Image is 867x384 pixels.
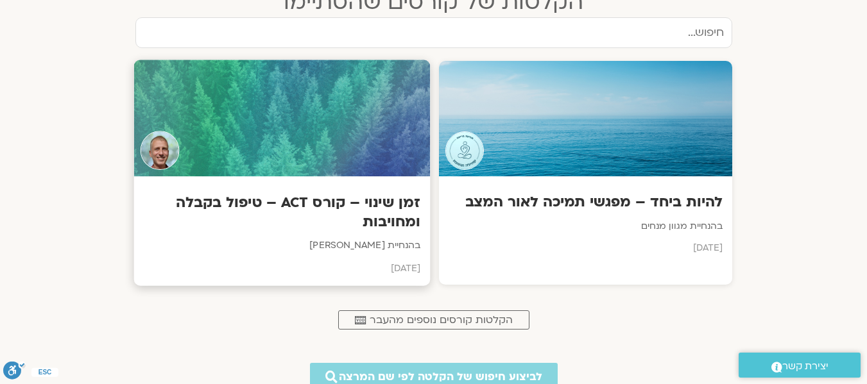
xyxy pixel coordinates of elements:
[339,371,542,383] span: לביצוע חיפוש של הקלטה לפי שם המרצה
[143,238,420,255] p: בהנחיית [PERSON_NAME]
[140,131,179,171] img: Teacher
[135,61,429,285] a: Teacherזמן שינוי – קורס ACT – טיפול בקבלה ומחויבותבהנחיית [PERSON_NAME][DATE]
[338,310,529,330] a: הקלטות קורסים נוספים מהעבר
[370,314,513,326] span: הקלטות קורסים נוספים מהעבר
[449,240,723,256] p: [DATE]
[143,193,420,232] h3: זמן שינוי – קורס ACT – טיפול בקבלה ומחויבות
[439,61,732,285] a: Teacherלהיות ביחד – מפגשי תמיכה לאור המצבבהנחיית מגוון מנחים[DATE]
[449,192,723,212] h3: להיות ביחד – מפגשי תמיכה לאור המצב
[143,261,420,277] p: [DATE]
[739,353,861,378] a: יצירת קשר
[445,131,484,170] img: Teacher
[135,17,732,48] input: חיפוש...
[782,358,828,375] span: יצירת קשר
[449,219,723,234] p: בהנחיית מגוון מנחים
